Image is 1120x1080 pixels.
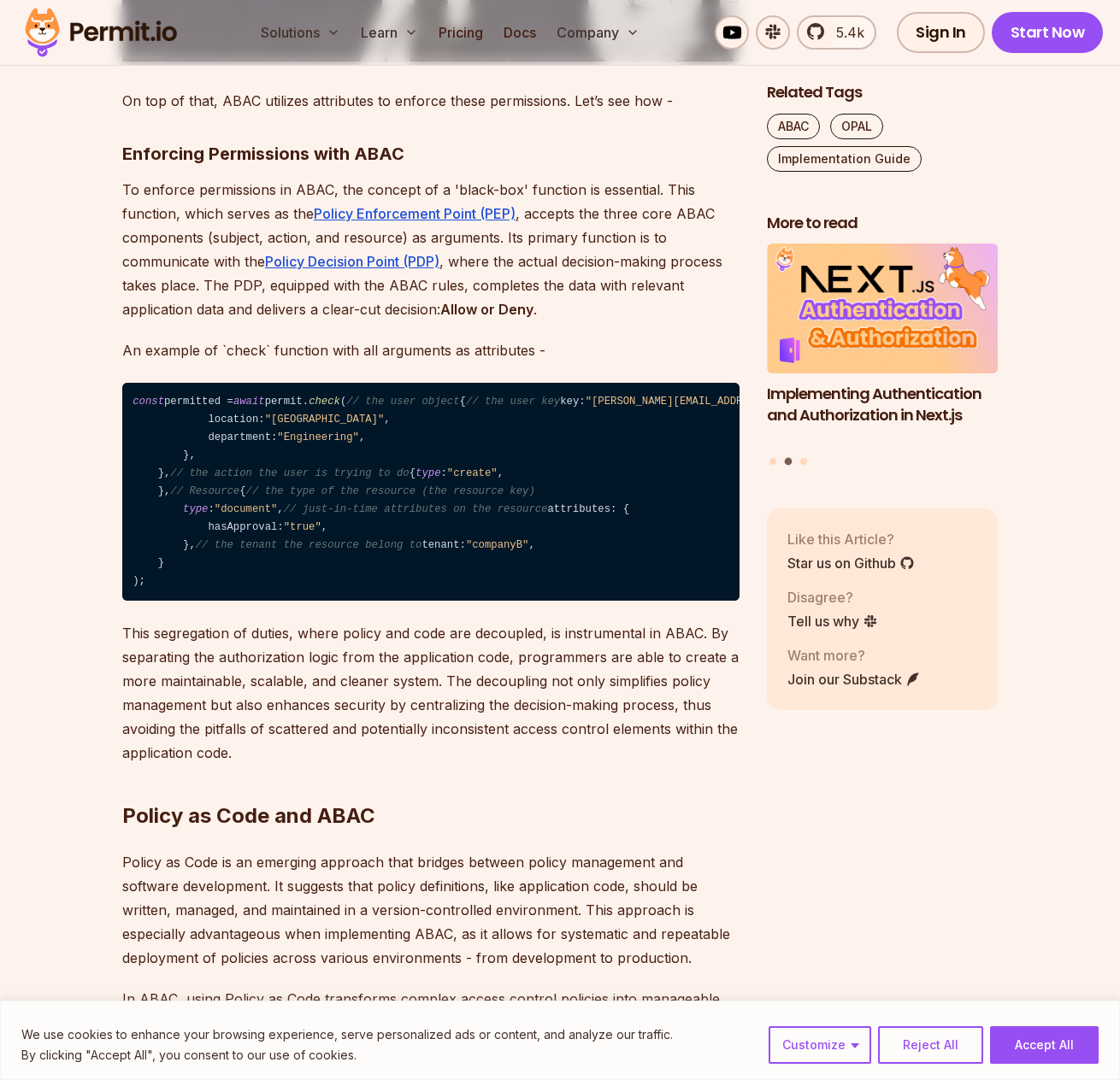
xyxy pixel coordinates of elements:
button: Go to slide 2 [785,458,793,466]
code: permitted = permit. ( { key: , attributes: { location: , department: , }, }, { : , }, { : , attri... [122,383,740,602]
p: Like this Article? [787,529,915,549]
span: // the action the user is trying to do [170,467,409,479]
a: Implementation Guide [767,146,922,172]
a: Pricing [432,15,490,50]
strong: Policy as Code and ABAC [122,803,375,828]
a: Join our Substack [787,669,921,690]
button: Go to slide 1 [769,458,776,465]
a: Docs [497,15,543,50]
span: // just-in-time attributes on the resource [284,503,548,515]
p: Want more? [787,645,921,666]
a: Policy Enforcement Point (PEP) [314,205,516,222]
div: Posts [767,244,998,468]
button: Reject All [878,1026,983,1064]
span: "[PERSON_NAME][EMAIL_ADDRESS][DOMAIN_NAME]" [586,396,856,408]
span: "create" [447,467,498,479]
strong: Enforcing Permissions with ABAC [122,144,404,164]
span: 5.4k [826,22,864,43]
button: Solutions [254,15,347,50]
p: By clicking "Accept All", you consent to our use of cookies. [21,1045,673,1065]
span: "companyB" [466,539,529,551]
span: // Resource [170,485,239,497]
span: "true" [284,521,321,533]
span: // the user key [466,396,560,408]
span: // the type of the resource (the resource key) [246,485,535,497]
button: Go to slide 3 [800,458,807,465]
li: 2 of 3 [767,244,998,448]
a: Start Now [992,12,1104,53]
p: Disagree? [787,587,878,607]
span: await [233,396,265,408]
a: OPAL [830,114,883,139]
a: Star us on Github [787,553,915,573]
span: // the tenant the resource belong to [196,539,422,551]
button: Learn [354,15,425,50]
span: "Engineering" [277,431,359,443]
button: Customize [769,1026,871,1064]
span: "document" [215,503,278,515]
p: An example of `check` function with all arguments as attributes - [122,338,740,362]
p: This segregation of duties, where policy and code are decoupled, is instrumental in ABAC. By sepa... [122,621,740,765]
p: To enforce permissions in ABAC, the concept of a 'black-box' function is essential. This function... [122,178,740,321]
button: Company [550,15,646,50]
span: const [133,396,164,408]
img: Implementing Authentication and Authorization in Next.js [767,244,998,374]
span: type [416,467,440,479]
a: Policy Decision Point (PDP) [265,253,439,270]
h2: Related Tags [767,82,998,103]
button: Accept All [990,1026,1099,1064]
span: // the user object [346,396,459,408]
span: check [309,396,340,408]
a: Sign In [897,12,985,53]
span: type [183,503,208,515]
a: Tell us why [787,611,878,631]
span: "[GEOGRAPHIC_DATA]" [265,414,385,426]
strong: Allow or Deny [440,301,533,318]
h2: More to read [767,213,998,234]
img: Permit logo [17,3,185,62]
p: We use cookies to enhance your browsing experience, serve personalized ads or content, and analyz... [21,1024,673,1045]
a: ABAC [767,114,820,139]
p: Policy as Code is an emerging approach that bridges between policy management and software develo... [122,850,740,970]
h3: Implementing Authentication and Authorization in Next.js [767,384,998,426]
a: 5.4k [797,15,876,50]
p: On top of that, ABAC utilizes attributes to enforce these permissions. Let’s see how - [122,89,740,113]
